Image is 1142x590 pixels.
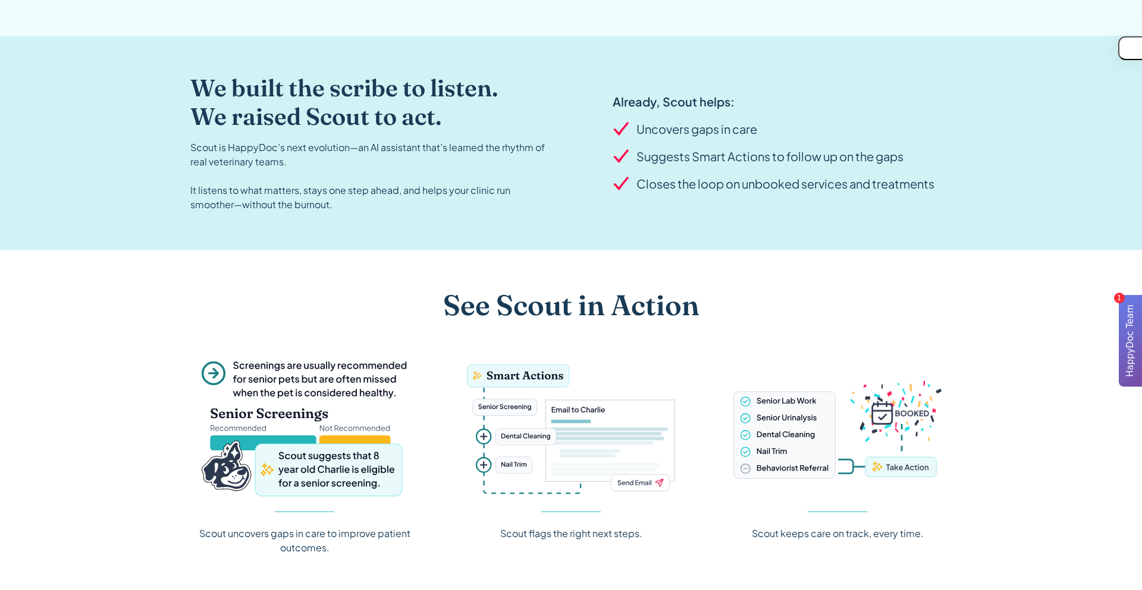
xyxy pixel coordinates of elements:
div: Scout is HappyDoc’s next evolution—an AI assistant that’s learned the rhythm of real veterinary t... [190,140,547,212]
div: Scout keeps care on track, every time. [752,526,924,541]
img: Checkmark [613,177,632,192]
div: Suggests Smart Actions to follow up on the gaps [636,147,903,165]
div: Uncovers gaps in care [636,120,757,138]
div: Closes the loop on unbooked services and treatments [636,175,934,193]
img: Checkmark [613,122,632,137]
div: Scout flags the right next steps. [500,526,642,541]
h2: We built the scribe to listen. We raised Scout to act. [190,74,547,131]
div: Already, Scout helps: [613,93,934,111]
div: Scout uncovers gaps in care to improve patient outcomes. [190,526,419,555]
img: Checkmark [613,149,632,164]
h2: See Scout in Action [443,288,699,322]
